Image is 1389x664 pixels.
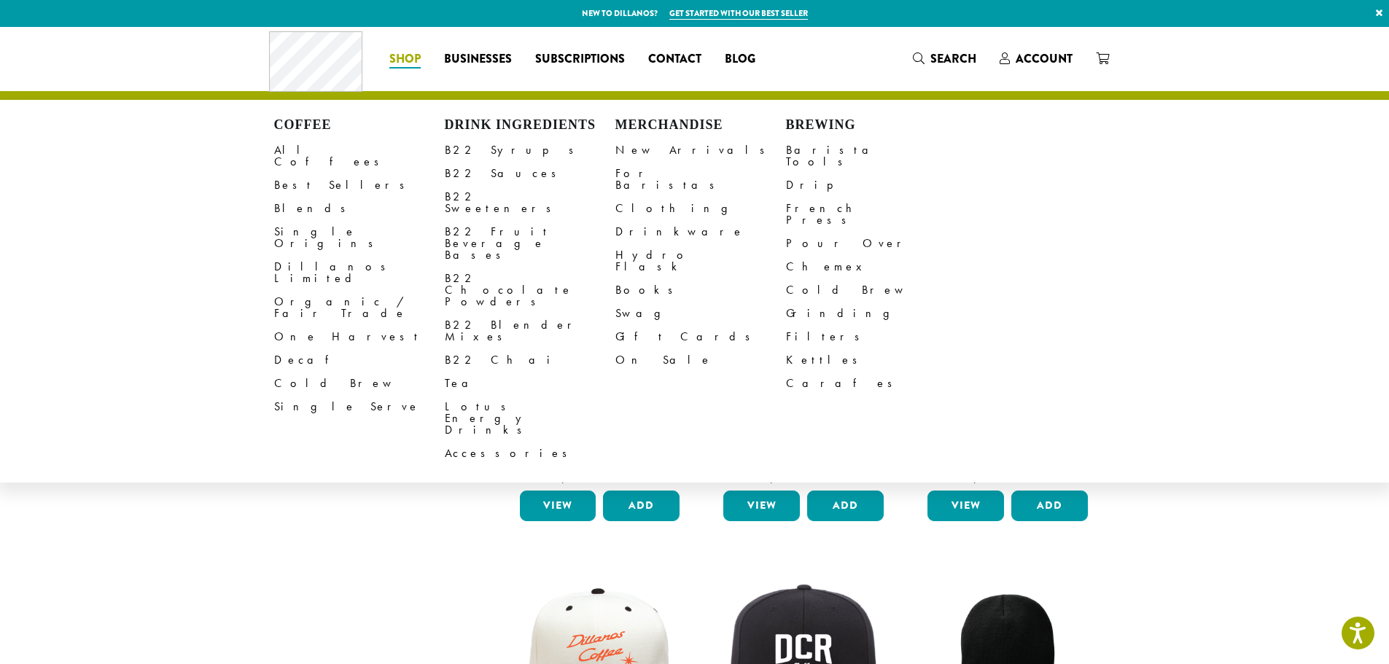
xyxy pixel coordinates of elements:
a: Carafes [786,372,957,395]
a: Pour Over [786,232,957,255]
a: Chemex [786,255,957,278]
h4: Drink Ingredients [445,117,615,133]
a: Dillanos Limited [274,255,445,290]
a: Grinding [786,302,957,325]
a: Tea [445,372,615,395]
a: B22 Chocolate Powders [445,267,615,313]
a: On Sale [615,348,786,372]
a: Single Serve [274,395,445,418]
a: New Arrivals [615,138,786,162]
a: For Baristas [615,162,786,197]
span: Blog [725,50,755,69]
a: Cold Brew [274,372,445,395]
a: Barista Tools [786,138,957,173]
a: Swag [615,302,786,325]
a: B22 Fruit Beverage Bases [445,220,615,267]
a: French Press [786,197,957,232]
a: Bodum Electric Water Kettle $25.00 [720,254,887,485]
a: Gift Cards [615,325,786,348]
a: Bodum Handheld Milk Frother $10.00 [924,254,1092,485]
a: Decaf [274,348,445,372]
a: Accessories [445,442,615,465]
a: Get started with our best seller [669,7,808,20]
a: Clothing [615,197,786,220]
span: Account [1016,50,1073,67]
button: Add [807,491,884,521]
h4: Brewing [786,117,957,133]
a: Shop [378,47,432,71]
a: Organic / Fair Trade [274,290,445,325]
button: Add [1011,491,1088,521]
a: B22 Sweeteners [445,185,615,220]
button: Add [603,491,680,521]
a: Search [901,47,988,71]
a: One Harvest [274,325,445,348]
span: Search [930,50,976,67]
a: Books [615,278,786,302]
h4: Merchandise [615,117,786,133]
a: Hydro Flask [615,243,786,278]
a: B22 Syrups [445,138,615,162]
a: Blends [274,197,445,220]
a: View [723,491,800,521]
a: B22 Chai [445,348,615,372]
a: B22 Blender Mixes [445,313,615,348]
a: All Coffees [274,138,445,173]
a: Filters [786,325,957,348]
a: Single Origins [274,220,445,255]
a: Best Sellers [274,173,445,197]
a: Lotus Energy Drinks [445,395,615,442]
a: B22 Sauces [445,162,615,185]
span: Contact [648,50,701,69]
a: Kettles [786,348,957,372]
a: View [520,491,596,521]
h4: Coffee [274,117,445,133]
a: Drip [786,173,957,197]
a: Bodum Electric Milk Frother $30.00 [516,254,684,485]
span: Businesses [444,50,512,69]
a: Cold Brew [786,278,957,302]
span: Subscriptions [535,50,625,69]
a: Drinkware [615,220,786,243]
span: Shop [389,50,421,69]
a: View [927,491,1004,521]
